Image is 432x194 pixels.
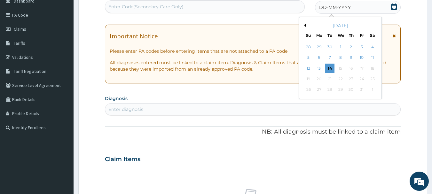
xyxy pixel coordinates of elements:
div: Enter diagnosis [108,106,143,113]
p: NB: All diagnosis must be linked to a claim item [105,128,401,136]
button: Previous Month [302,24,306,27]
div: Choose Thursday, October 2nd, 2025 [346,42,356,52]
div: Not available Friday, October 24th, 2025 [357,74,366,84]
div: Not available Sunday, October 19th, 2025 [304,74,313,84]
div: Fr [359,33,365,38]
div: Mo [316,33,322,38]
img: d_794563401_company_1708531726252_794563401 [12,32,26,48]
div: Choose Thursday, October 9th, 2025 [346,53,356,63]
div: Not available Thursday, October 16th, 2025 [346,64,356,73]
div: Choose Sunday, October 12th, 2025 [304,64,313,73]
p: All diagnoses entered must be linked to a claim item. Diagnosis & Claim Items that are visible bu... [110,59,396,72]
p: Please enter PA codes before entering items that are not attached to a PA code [110,48,396,54]
div: Choose Monday, October 6th, 2025 [314,53,324,63]
div: Not available Saturday, November 1st, 2025 [368,85,377,95]
div: Minimize live chat window [105,3,120,19]
label: Diagnosis [105,95,128,102]
div: We [338,33,343,38]
div: Not available Tuesday, October 28th, 2025 [325,85,335,95]
div: Choose Tuesday, September 30th, 2025 [325,42,335,52]
div: Not available Wednesday, October 15th, 2025 [336,64,345,73]
div: Not available Saturday, October 18th, 2025 [368,64,377,73]
textarea: Type your message and hit 'Enter' [3,128,122,150]
div: Choose Tuesday, October 14th, 2025 [325,64,335,73]
h3: Claim Items [105,156,140,163]
div: Not available Wednesday, October 29th, 2025 [336,85,345,95]
div: Choose Sunday, September 28th, 2025 [304,42,313,52]
div: Sa [370,33,375,38]
div: Choose Monday, September 29th, 2025 [314,42,324,52]
div: Choose Wednesday, October 1st, 2025 [336,42,345,52]
div: [DATE] [302,22,379,29]
div: Choose Sunday, October 5th, 2025 [304,53,313,63]
span: DD-MM-YYYY [319,4,351,11]
div: Choose Friday, October 3rd, 2025 [357,42,366,52]
div: Choose Tuesday, October 7th, 2025 [325,53,335,63]
span: Tariff Negotiation [14,68,46,74]
div: month 2025-10 [303,42,378,95]
div: Not available Thursday, October 30th, 2025 [346,85,356,95]
div: Su [306,33,311,38]
div: Not available Friday, October 17th, 2025 [357,64,366,73]
div: Not available Friday, October 31st, 2025 [357,85,366,95]
div: Choose Saturday, October 4th, 2025 [368,42,377,52]
div: Th [349,33,354,38]
div: Not available Sunday, October 26th, 2025 [304,85,313,95]
div: Not available Saturday, October 25th, 2025 [368,74,377,84]
div: Not available Thursday, October 23rd, 2025 [346,74,356,84]
h1: Important Notice [110,33,158,40]
div: Not available Monday, October 27th, 2025 [314,85,324,95]
span: Claims [14,26,26,32]
div: Enter Code(Secondary Care Only) [108,4,184,10]
div: Tu [327,33,333,38]
div: Chat with us now [33,36,107,44]
div: Not available Monday, October 20th, 2025 [314,74,324,84]
div: Not available Wednesday, October 22nd, 2025 [336,74,345,84]
div: Not available Tuesday, October 21st, 2025 [325,74,335,84]
span: We're online! [37,57,88,121]
span: Tariffs [14,40,25,46]
div: Choose Monday, October 13th, 2025 [314,64,324,73]
div: Choose Friday, October 10th, 2025 [357,53,366,63]
div: Choose Wednesday, October 8th, 2025 [336,53,345,63]
div: Choose Saturday, October 11th, 2025 [368,53,377,63]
